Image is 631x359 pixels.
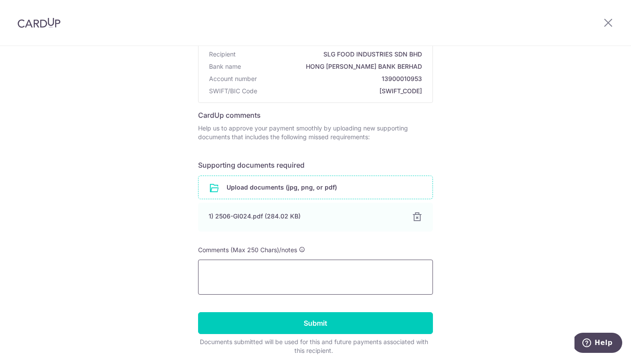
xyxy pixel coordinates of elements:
h6: CardUp comments [198,110,433,120]
div: Upload documents (jpg, png, or pdf) [198,176,433,199]
p: Help us to approve your payment smoothly by uploading new supporting documents that includes the ... [198,124,433,141]
span: 13900010953 [260,74,422,83]
h6: Supporting documents required [198,160,433,170]
iframe: Opens a widget where you can find more information [574,333,622,355]
span: Recipient [209,50,236,59]
img: CardUp [18,18,60,28]
span: Bank name [209,62,241,71]
input: Submit [198,312,433,334]
span: [SWIFT_CODE] [261,87,422,95]
span: SWIFT/BIC Code [209,87,257,95]
div: Documents submitted will be used for this and future payments associated with this recipient. [198,338,429,355]
span: Account number [209,74,257,83]
span: Comments (Max 250 Chars)/notes [198,246,297,253]
span: HONG [PERSON_NAME] BANK BERHAD [245,62,422,71]
div: 1) 2506-GI024.pdf (284.02 KB) [209,212,401,221]
span: SLG FOOD INDUSTRIES SDN BHD [239,50,422,59]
